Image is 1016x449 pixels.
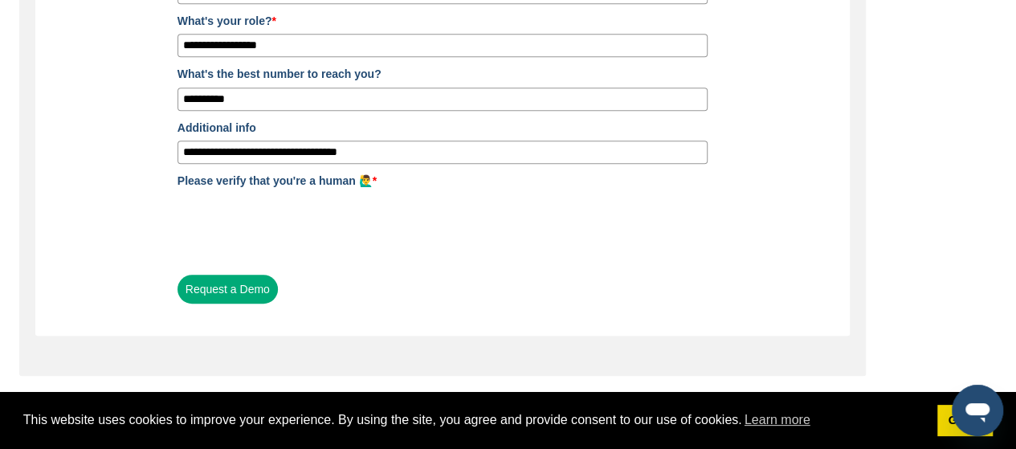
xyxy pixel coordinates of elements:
a: dismiss cookie message [937,405,993,437]
iframe: Button to launch messaging window [952,385,1003,436]
label: Please verify that you're a human 🙋‍♂️ [177,172,708,190]
span: This website uses cookies to improve your experience. By using the site, you agree and provide co... [23,408,924,432]
a: learn more about cookies [742,408,813,432]
label: What's the best number to reach you? [177,65,708,83]
button: Request a Demo [177,275,278,304]
iframe: reCAPTCHA [177,194,422,257]
label: What's your role? [177,12,708,30]
label: Additional info [177,119,708,137]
